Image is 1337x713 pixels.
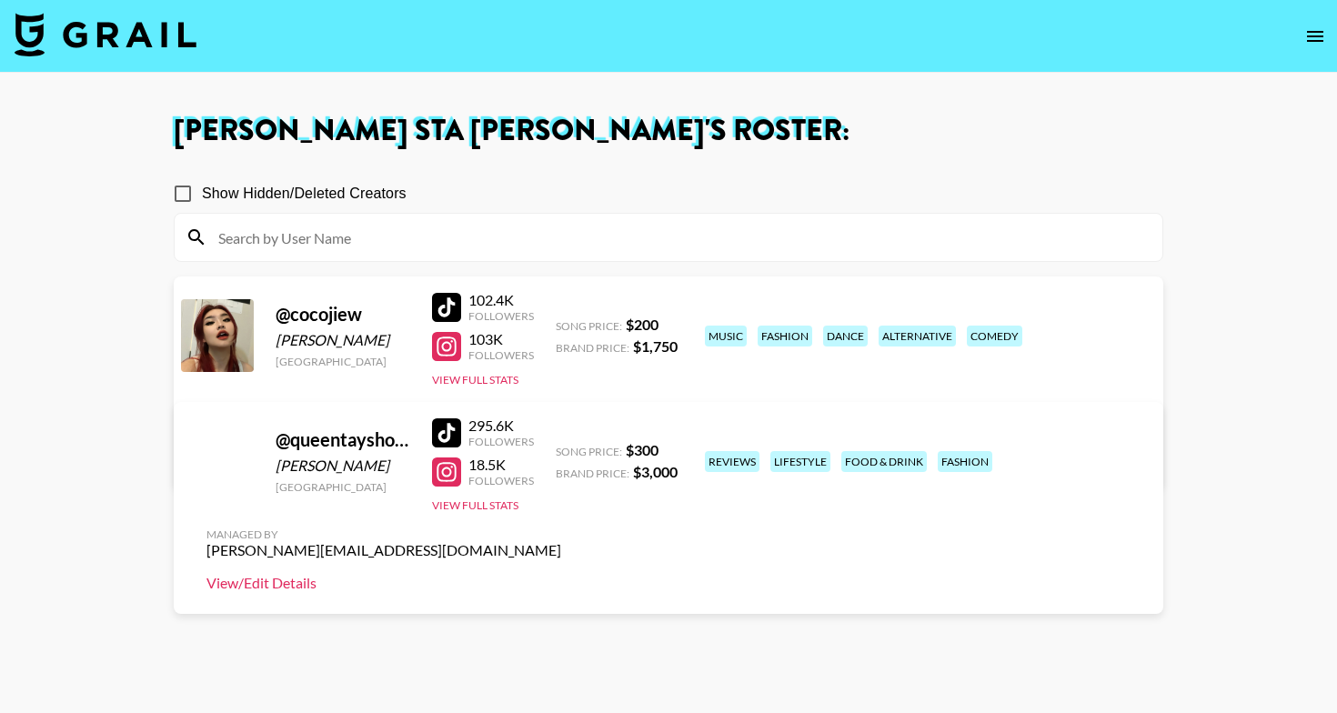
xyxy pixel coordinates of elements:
[770,451,830,472] div: lifestyle
[633,337,678,355] strong: $ 1,750
[468,474,534,487] div: Followers
[174,116,1163,146] h1: [PERSON_NAME] Sta [PERSON_NAME] 's Roster:
[468,417,534,435] div: 295.6K
[556,445,622,458] span: Song Price:
[276,331,410,349] div: [PERSON_NAME]
[276,355,410,368] div: [GEOGRAPHIC_DATA]
[967,326,1022,346] div: comedy
[879,326,956,346] div: alternative
[207,223,1151,252] input: Search by User Name
[758,326,812,346] div: fashion
[276,457,410,475] div: [PERSON_NAME]
[626,316,658,333] strong: $ 200
[202,183,407,205] span: Show Hidden/Deleted Creators
[206,527,561,541] div: Managed By
[468,291,534,309] div: 102.4K
[705,451,759,472] div: reviews
[432,373,518,387] button: View Full Stats
[841,451,927,472] div: food & drink
[432,498,518,512] button: View Full Stats
[276,428,410,451] div: @ queentayshops
[468,456,534,474] div: 18.5K
[823,326,868,346] div: dance
[468,435,534,448] div: Followers
[15,13,196,56] img: Grail Talent
[705,326,747,346] div: music
[556,341,629,355] span: Brand Price:
[276,303,410,326] div: @ cocojiew
[938,451,992,472] div: fashion
[276,480,410,494] div: [GEOGRAPHIC_DATA]
[556,319,622,333] span: Song Price:
[1297,18,1333,55] button: open drawer
[556,467,629,480] span: Brand Price:
[626,441,658,458] strong: $ 300
[633,463,678,480] strong: $ 3,000
[468,348,534,362] div: Followers
[206,541,561,559] div: [PERSON_NAME][EMAIL_ADDRESS][DOMAIN_NAME]
[468,330,534,348] div: 103K
[206,574,561,592] a: View/Edit Details
[468,309,534,323] div: Followers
